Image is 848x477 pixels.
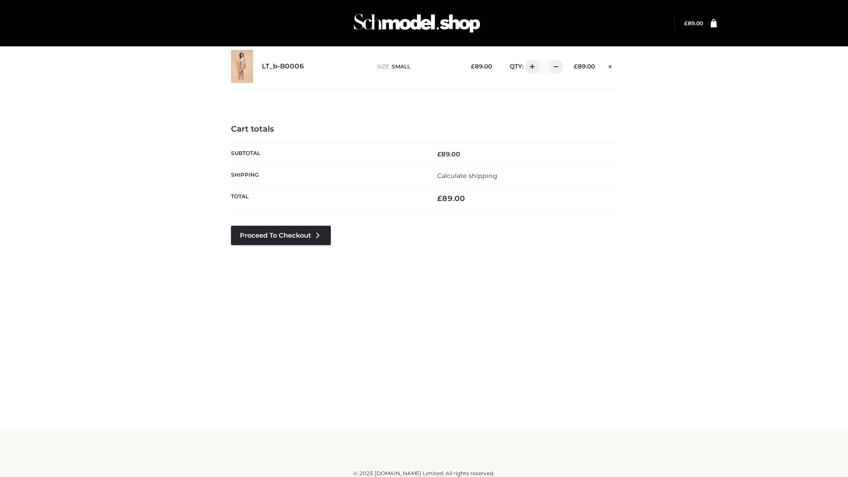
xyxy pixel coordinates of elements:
h4: Cart totals [231,125,617,134]
bdi: 89.00 [471,63,492,70]
bdi: 89.00 [574,63,595,70]
a: Remove this item [604,60,617,71]
bdi: 89.00 [684,20,703,26]
a: LT_b-B0006 [262,62,304,71]
a: Calculate shipping [437,172,497,180]
div: QTY: [501,60,560,74]
img: LT_b-B0006 - SMALL [231,50,253,83]
bdi: 89.00 [437,150,460,158]
a: £89.00 [684,20,703,26]
th: Total [231,187,424,210]
bdi: 89.00 [437,194,465,203]
th: Subtotal [231,143,424,165]
span: £ [574,63,578,70]
p: size : [377,63,457,71]
th: Shipping [231,165,424,186]
span: £ [684,20,688,26]
span: £ [471,63,475,70]
span: SMALL [392,63,410,70]
img: Schmodel Admin 964 [351,6,483,41]
span: £ [437,150,441,158]
span: £ [437,194,442,203]
a: Proceed to Checkout [231,226,331,245]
